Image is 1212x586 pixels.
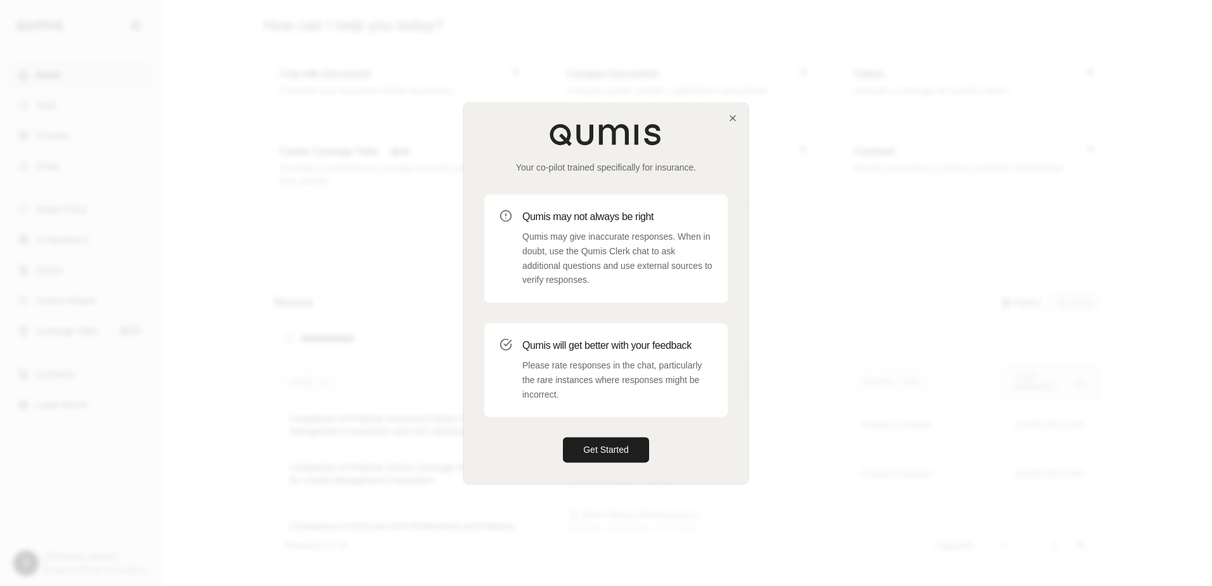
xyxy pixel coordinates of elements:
[522,209,712,225] h3: Qumis may not always be right
[484,161,728,174] p: Your co-pilot trained specifically for insurance.
[522,230,712,287] p: Qumis may give inaccurate responses. When in doubt, use the Qumis Clerk chat to ask additional qu...
[563,438,649,463] button: Get Started
[549,123,663,146] img: Qumis Logo
[522,358,712,401] p: Please rate responses in the chat, particularly the rare instances where responses might be incor...
[522,338,712,353] h3: Qumis will get better with your feedback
